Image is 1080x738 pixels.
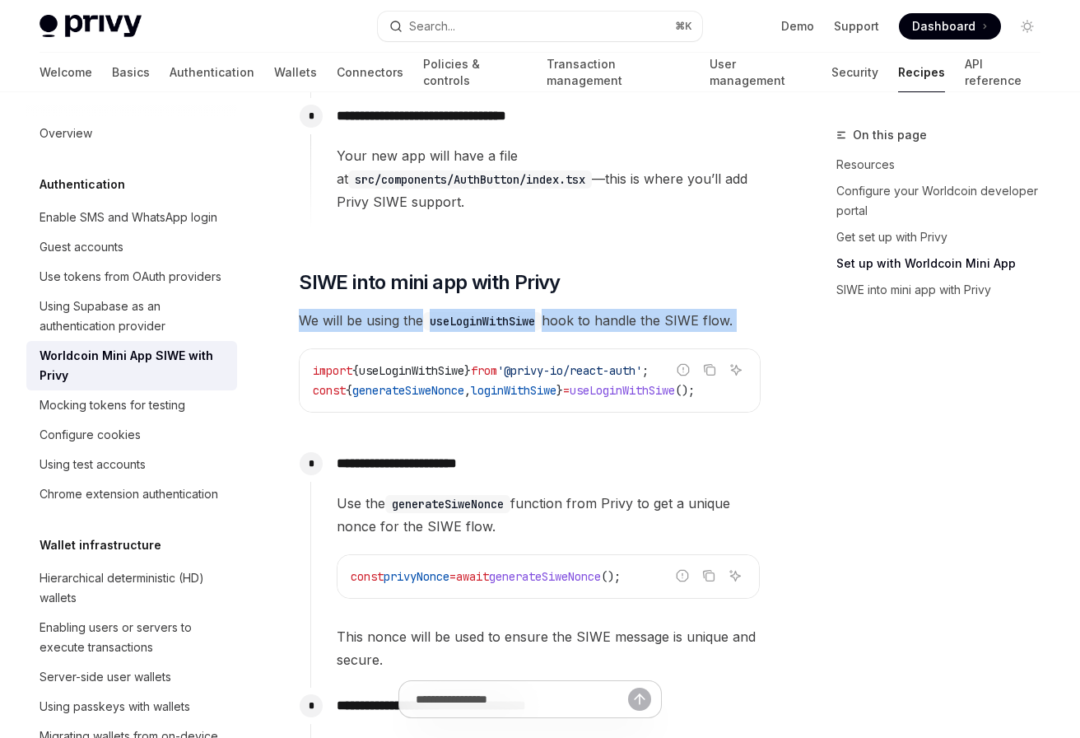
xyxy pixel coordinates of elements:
span: Use the function from Privy to get a unique nonce for the SIWE flow. [337,492,760,538]
span: const [351,569,384,584]
span: } [556,383,563,398]
a: Use tokens from OAuth providers [26,262,237,292]
a: Dashboard [899,13,1001,40]
a: Policies & controls [423,53,527,92]
span: Your new app will have a file at —this is where you’ll add Privy SIWE support. [337,144,760,213]
button: Open search [378,12,703,41]
span: (); [675,383,695,398]
a: Welcome [40,53,92,92]
a: SIWE into mini app with Privy [836,277,1054,303]
div: Chrome extension authentication [40,484,218,504]
a: Demo [781,18,814,35]
a: Configure your Worldcoin developer portal [836,178,1054,224]
div: Hierarchical deterministic (HD) wallets [40,568,227,608]
span: loginWithSiwe [471,383,556,398]
div: Using test accounts [40,455,146,474]
span: privyNonce [384,569,449,584]
a: Overview [26,119,237,148]
a: Enabling users or servers to execute transactions [26,613,237,662]
div: Configure cookies [40,425,141,445]
span: On this page [853,125,927,145]
span: import [313,363,352,378]
a: Hierarchical deterministic (HD) wallets [26,563,237,613]
div: Guest accounts [40,237,123,257]
img: light logo [40,15,142,38]
a: Authentication [170,53,254,92]
div: Search... [409,16,455,36]
div: Use tokens from OAuth providers [40,267,221,287]
span: (); [601,569,621,584]
a: Security [831,53,878,92]
div: Using passkeys with wallets [40,697,190,717]
div: Worldcoin Mini App SIWE with Privy [40,346,227,385]
div: Overview [40,124,92,143]
a: Resources [836,152,1054,178]
span: We will be using the hook to handle the SIWE flow. [299,309,761,332]
a: Support [834,18,879,35]
button: Ask AI [725,359,747,381]
div: Enable SMS and WhatsApp login [40,208,217,227]
a: Using test accounts [26,450,237,479]
a: Chrome extension authentication [26,479,237,509]
span: const [313,383,346,398]
span: = [563,383,570,398]
button: Toggle dark mode [1014,13,1040,40]
a: Basics [112,53,150,92]
a: Configure cookies [26,420,237,450]
input: Ask a question... [416,681,628,717]
span: '@privy-io/react-auth' [497,363,642,378]
a: Wallets [274,53,317,92]
h5: Authentication [40,175,125,194]
h5: Wallet infrastructure [40,535,161,555]
a: Guest accounts [26,232,237,262]
a: API reference [965,53,1040,92]
a: User management [710,53,812,92]
button: Report incorrect code [673,359,694,381]
a: Using passkeys with wallets [26,692,237,722]
span: await [456,569,489,584]
button: Send message [628,688,651,711]
a: Connectors [337,53,403,92]
a: Transaction management [547,53,690,92]
div: Server-side user wallets [40,667,171,687]
span: = [449,569,456,584]
span: This nonce will be used to ensure the SIWE message is unique and secure. [337,625,760,671]
a: Using Supabase as an authentication provider [26,292,237,341]
span: from [471,363,497,378]
span: Dashboard [912,18,975,35]
button: Copy the contents from the code block [698,565,719,586]
code: useLoginWithSiwe [423,312,542,330]
button: Copy the contents from the code block [699,359,720,381]
span: ; [642,363,649,378]
code: src/components/AuthButton/index.tsx [348,170,592,189]
div: Using Supabase as an authentication provider [40,297,227,336]
div: Mocking tokens for testing [40,395,185,415]
code: generateSiweNonce [385,495,510,513]
span: generateSiweNonce [489,569,601,584]
button: Ask AI [724,565,746,586]
div: Enabling users or servers to execute transactions [40,618,227,657]
span: } [464,363,471,378]
a: Recipes [898,53,945,92]
span: generateSiweNonce [352,383,464,398]
span: { [352,363,359,378]
span: { [346,383,352,398]
span: useLoginWithSiwe [359,363,464,378]
a: Mocking tokens for testing [26,390,237,420]
span: useLoginWithSiwe [570,383,675,398]
span: , [464,383,471,398]
a: Get set up with Privy [836,224,1054,250]
a: Set up with Worldcoin Mini App [836,250,1054,277]
a: Enable SMS and WhatsApp login [26,203,237,232]
a: Worldcoin Mini App SIWE with Privy [26,341,237,390]
button: Report incorrect code [672,565,693,586]
a: Server-side user wallets [26,662,237,692]
span: SIWE into mini app with Privy [299,269,561,296]
span: ⌘ K [675,20,692,33]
